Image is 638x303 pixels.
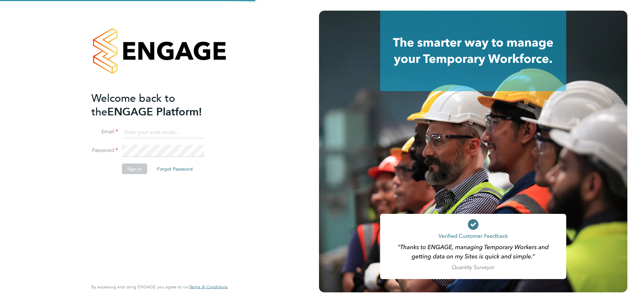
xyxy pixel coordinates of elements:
span: Welcome back to the [91,91,175,118]
label: Email [91,128,118,135]
span: By accessing and using ENGAGE you agree to our [91,284,228,290]
a: Terms & Conditions [189,284,228,290]
label: Password [91,147,118,154]
input: Enter your work email... [122,126,204,138]
h2: ENGAGE Platform! [91,91,221,118]
button: Sign In [122,164,147,174]
button: Forgot Password [152,164,198,174]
